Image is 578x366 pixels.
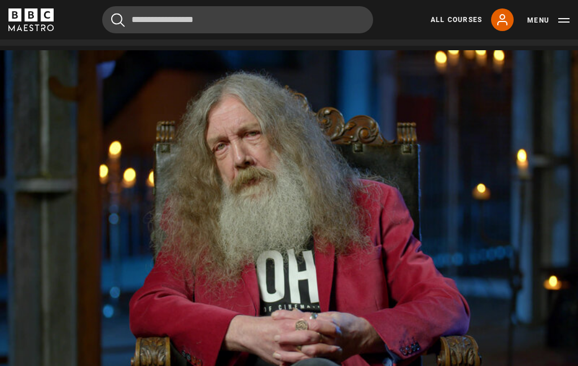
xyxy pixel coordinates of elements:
[102,6,373,33] input: Search
[111,13,125,27] button: Submit the search query
[527,15,570,26] button: Toggle navigation
[8,8,54,31] svg: BBC Maestro
[431,15,482,25] a: All Courses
